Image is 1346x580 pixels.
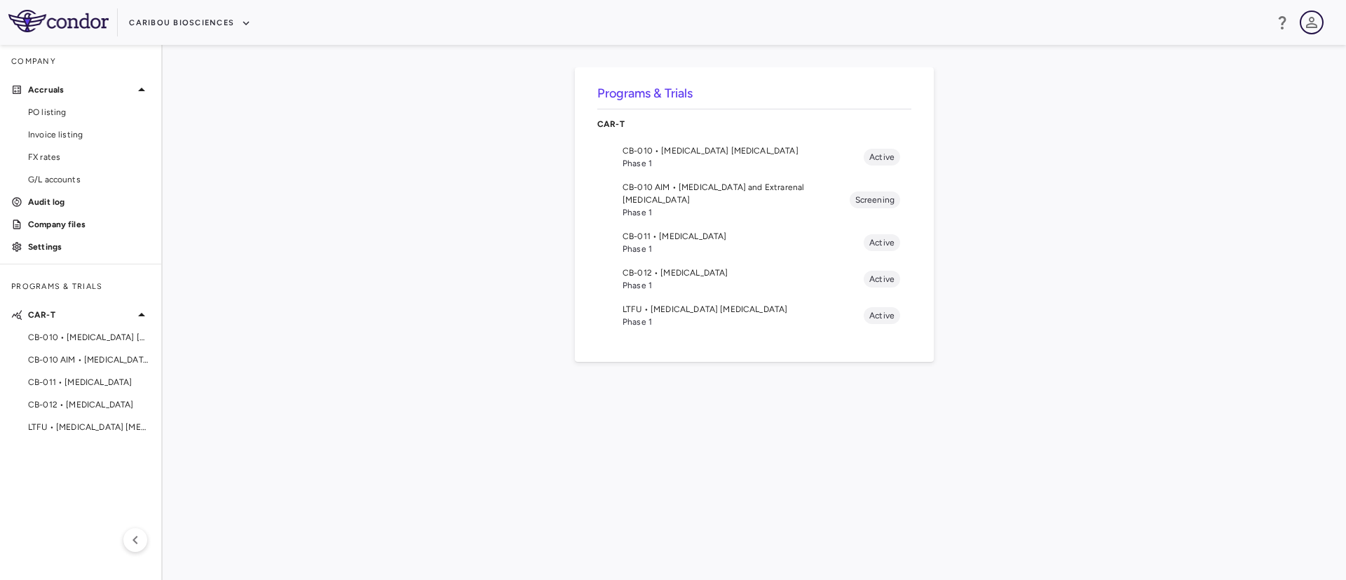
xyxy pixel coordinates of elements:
p: Accruals [28,83,133,96]
span: CB-010 AIM • [MEDICAL_DATA] and Extrarenal [MEDICAL_DATA] [623,181,850,206]
p: CAR-T [28,309,133,321]
li: CB-010 AIM • [MEDICAL_DATA] and Extrarenal [MEDICAL_DATA]Phase 1Screening [597,175,911,224]
li: CB-010 • [MEDICAL_DATA] [MEDICAL_DATA]Phase 1Active [597,139,911,175]
li: CB-012 • [MEDICAL_DATA]Phase 1Active [597,261,911,297]
span: Invoice listing [28,128,150,141]
span: Active [864,236,900,249]
p: Audit log [28,196,150,208]
button: Caribou Biosciences [129,12,251,34]
img: logo-full-SnFGN8VE.png [8,10,109,32]
span: Phase 1 [623,243,864,255]
span: Active [864,273,900,285]
span: Screening [850,194,900,206]
p: Settings [28,241,150,253]
span: LTFU • [MEDICAL_DATA] [MEDICAL_DATA] [28,421,150,433]
span: Phase 1 [623,206,850,219]
span: Phase 1 [623,316,864,328]
span: CB-011 • [MEDICAL_DATA] [28,376,150,389]
span: CB-011 • [MEDICAL_DATA] [623,230,864,243]
span: CB-010 • [MEDICAL_DATA] [MEDICAL_DATA] [28,331,150,344]
span: CB-010 AIM • [MEDICAL_DATA] and Extrarenal [MEDICAL_DATA] [28,353,150,366]
span: CB-010 • [MEDICAL_DATA] [MEDICAL_DATA] [623,144,864,157]
span: Active [864,151,900,163]
span: CB-012 • [MEDICAL_DATA] [28,398,150,411]
span: Active [864,309,900,322]
p: Company files [28,218,150,231]
span: Phase 1 [623,279,864,292]
span: Phase 1 [623,157,864,170]
p: CAR-T [597,118,911,130]
span: G/L accounts [28,173,150,186]
span: FX rates [28,151,150,163]
h6: Programs & Trials [597,84,911,103]
div: CAR-T [597,109,911,139]
span: PO listing [28,106,150,119]
span: LTFU • [MEDICAL_DATA] [MEDICAL_DATA] [623,303,864,316]
li: CB-011 • [MEDICAL_DATA]Phase 1Active [597,224,911,261]
span: CB-012 • [MEDICAL_DATA] [623,267,864,279]
li: LTFU • [MEDICAL_DATA] [MEDICAL_DATA]Phase 1Active [597,297,911,334]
